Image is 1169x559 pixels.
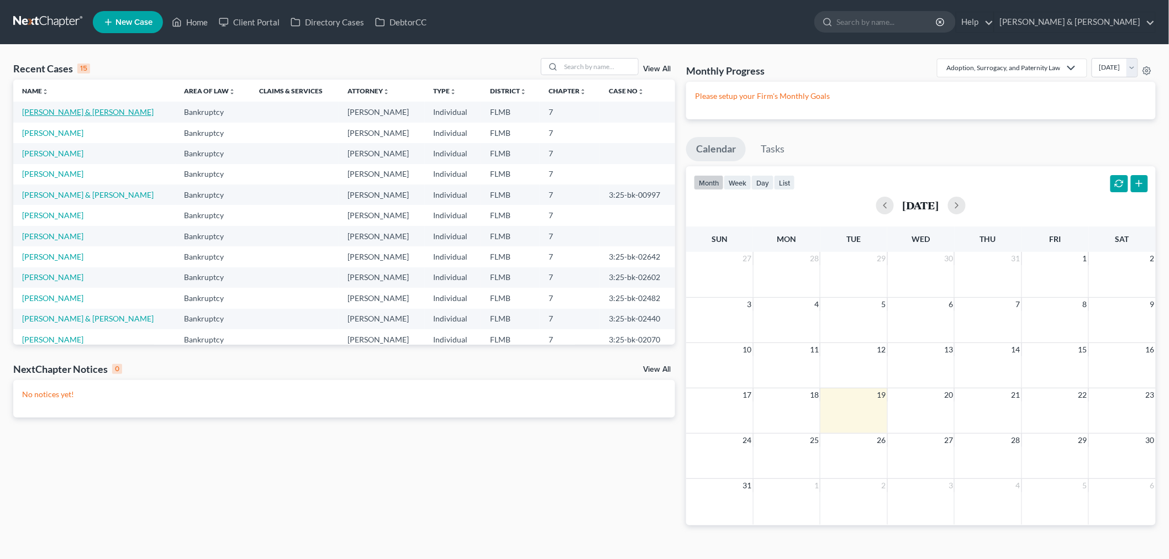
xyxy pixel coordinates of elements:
[686,64,765,77] h3: Monthly Progress
[339,143,424,164] td: [PERSON_NAME]
[339,246,424,267] td: [PERSON_NAME]
[600,184,675,205] td: 3:25-bk-00997
[22,87,49,95] a: Nameunfold_more
[434,87,457,95] a: Typeunfold_more
[481,267,540,288] td: FLMB
[1010,343,1021,356] span: 14
[943,434,954,447] span: 27
[947,479,954,492] span: 3
[813,479,820,492] span: 1
[383,88,389,95] i: unfold_more
[339,288,424,308] td: [PERSON_NAME]
[339,226,424,246] td: [PERSON_NAME]
[1010,434,1021,447] span: 28
[1082,479,1088,492] span: 5
[540,205,600,225] td: 7
[176,246,251,267] td: Bankruptcy
[481,288,540,308] td: FLMB
[481,309,540,329] td: FLMB
[742,388,753,402] span: 17
[339,123,424,143] td: [PERSON_NAME]
[1015,479,1021,492] span: 4
[425,226,481,246] td: Individual
[1082,298,1088,311] span: 8
[176,288,251,308] td: Bankruptcy
[481,143,540,164] td: FLMB
[22,190,154,199] a: [PERSON_NAME] & [PERSON_NAME]
[876,252,887,265] span: 29
[777,234,797,244] span: Mon
[185,87,236,95] a: Area of Lawunfold_more
[540,329,600,350] td: 7
[166,12,213,32] a: Home
[22,335,83,344] a: [PERSON_NAME]
[112,364,122,374] div: 0
[809,388,820,402] span: 18
[881,298,887,311] span: 5
[903,199,939,211] h2: [DATE]
[22,169,83,178] a: [PERSON_NAME]
[712,234,728,244] span: Sun
[1077,343,1088,356] span: 15
[425,246,481,267] td: Individual
[813,298,820,311] span: 4
[250,80,339,102] th: Claims & Services
[22,252,83,261] a: [PERSON_NAME]
[742,479,753,492] span: 31
[881,479,887,492] span: 2
[876,343,887,356] span: 12
[481,102,540,122] td: FLMB
[22,293,83,303] a: [PERSON_NAME]
[600,288,675,308] td: 3:25-bk-02482
[1145,343,1156,356] span: 16
[946,63,1060,72] div: Adoption, Surrogacy, and Paternity Law
[956,12,993,32] a: Help
[1149,252,1156,265] span: 2
[742,343,753,356] span: 10
[339,267,424,288] td: [PERSON_NAME]
[490,87,526,95] a: Districtunfold_more
[540,267,600,288] td: 7
[22,389,666,400] p: No notices yet!
[285,12,370,32] a: Directory Cases
[339,329,424,350] td: [PERSON_NAME]
[540,226,600,246] td: 7
[1077,388,1088,402] span: 22
[876,388,887,402] span: 19
[77,64,90,73] div: 15
[176,184,251,205] td: Bankruptcy
[540,288,600,308] td: 7
[600,246,675,267] td: 3:25-bk-02642
[13,62,90,75] div: Recent Cases
[425,143,481,164] td: Individual
[22,272,83,282] a: [PERSON_NAME]
[176,226,251,246] td: Bankruptcy
[425,329,481,350] td: Individual
[22,128,83,138] a: [PERSON_NAME]
[176,205,251,225] td: Bankruptcy
[481,184,540,205] td: FLMB
[481,226,540,246] td: FLMB
[876,434,887,447] span: 26
[643,366,671,373] a: View All
[1077,434,1088,447] span: 29
[176,309,251,329] td: Bankruptcy
[22,149,83,158] a: [PERSON_NAME]
[229,88,236,95] i: unfold_more
[943,388,954,402] span: 20
[347,87,389,95] a: Attorneyunfold_more
[809,252,820,265] span: 28
[742,252,753,265] span: 27
[481,164,540,184] td: FLMB
[22,231,83,241] a: [PERSON_NAME]
[115,18,152,27] span: New Case
[600,309,675,329] td: 3:25-bk-02440
[549,87,586,95] a: Chapterunfold_more
[176,123,251,143] td: Bankruptcy
[13,362,122,376] div: NextChapter Notices
[809,343,820,356] span: 11
[481,123,540,143] td: FLMB
[580,88,586,95] i: unfold_more
[22,314,154,323] a: [PERSON_NAME] & [PERSON_NAME]
[751,137,794,161] a: Tasks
